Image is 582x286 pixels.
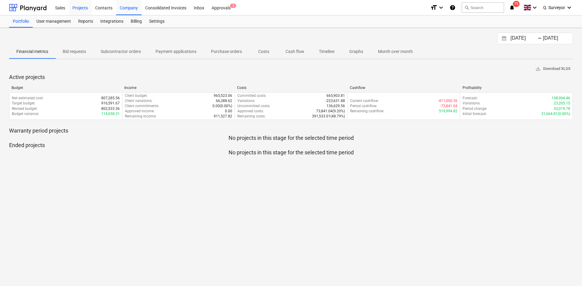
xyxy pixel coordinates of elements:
p: Forecast : [463,96,478,101]
p: Period cashflow : [350,104,377,109]
p: 802,533.36 [101,106,120,111]
p: Cash flow [286,48,304,55]
span: Download XLSX [535,65,570,72]
p: Initial forecast : [463,111,487,117]
p: Graphs [349,48,363,55]
p: 0.00 [225,109,232,114]
div: Budget [12,86,119,90]
button: Search [462,2,504,13]
p: Client commitments : [125,104,159,109]
button: Download XLSX [533,64,573,74]
p: 965,523.06 [214,93,232,98]
i: keyboard_arrow_down [531,4,538,11]
p: Bid requests [63,48,86,55]
p: Purchase orders [211,48,242,55]
p: 73,841.04 ( 9.20% ) [316,109,345,114]
span: Q. Surveyor [543,5,565,10]
i: Knowledge base [450,4,456,11]
p: Ended projects [9,142,573,149]
p: Variations : [237,98,255,104]
p: 31,664.81 ( 0.00% ) [541,111,570,117]
a: Portfolio [9,15,33,28]
p: No projects in this stage for the selected time period [9,134,573,142]
p: Uncommitted costs : [237,104,270,109]
input: Start Date [509,34,540,43]
p: Target budget : [12,101,35,106]
div: Profitability [463,86,570,90]
p: 114,058.31 [101,111,120,117]
a: Integrations [97,15,127,28]
p: 52,019.78 [554,106,570,111]
p: Variations : [463,101,480,106]
p: Payment applications [156,48,196,55]
p: -411,000.36 [438,98,457,104]
p: Net estimated cost : [12,96,44,101]
p: Client variations : [125,98,152,104]
i: keyboard_arrow_down [566,4,573,11]
button: Interact with the calendar and add the check-in date for your trip. [499,35,509,42]
p: Client budget : [125,93,148,98]
a: User management [33,15,75,28]
p: Approved costs : [237,109,264,114]
p: -223,631.88 [326,98,345,104]
p: 519,994.82 [439,109,457,114]
p: Remaining income : [125,114,156,119]
p: Remaining cashflow : [350,109,384,114]
p: Subcontractor orders [101,48,141,55]
p: Warranty period projects [9,127,573,134]
p: Period change : [463,106,487,111]
p: Costs [256,48,271,55]
p: Committed costs : [237,93,266,98]
span: 3 [230,4,236,8]
span: save_alt [535,66,541,71]
p: 391,533.01 ( 48.79% ) [312,114,345,119]
p: Month over month [378,48,413,55]
p: Timeline [319,48,334,55]
p: Remaining costs : [237,114,266,119]
p: 0.00 ( 0.00% ) [212,104,232,109]
span: search [464,5,469,10]
div: Income [124,86,232,90]
i: notifications [509,4,515,11]
p: Approved income : [125,109,155,114]
p: 23,205.15 [554,101,570,106]
p: 66,388.62 [216,98,232,104]
p: Active projects [9,74,573,81]
a: Billing [127,15,145,28]
p: 108,994.46 [552,96,570,101]
p: 665,903.81 [326,93,345,98]
i: keyboard_arrow_down [437,4,445,11]
p: 916,591.67 [101,101,120,106]
p: Financial metrics [16,48,48,55]
p: 136,629.56 [326,104,345,109]
span: 75 [513,1,520,7]
a: Reports [75,15,97,28]
p: -73,841.04 [440,104,457,109]
input: End Date [542,34,573,43]
p: Revised budget : [12,106,38,111]
div: Cashflow [350,86,458,90]
p: Current cashflow : [350,98,379,104]
div: - [538,37,542,40]
iframe: Chat Widget [552,257,582,286]
a: Settings [145,15,168,28]
p: 911,527.82 [214,114,232,119]
div: Costs [237,86,345,90]
p: 807,285.56 [101,96,120,101]
p: Budget variance : [12,111,39,117]
i: format_size [430,4,437,11]
p: No projects in this stage for the selected time period [9,149,573,156]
